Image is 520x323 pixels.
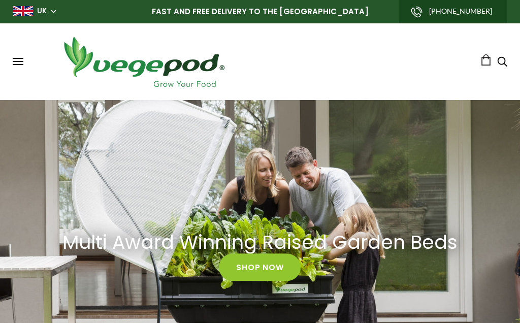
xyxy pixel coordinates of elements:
[37,6,47,16] a: UK
[219,254,301,281] a: Shop Now
[52,231,468,253] a: Multi Award Winning Raised Garden Beds
[55,34,233,90] img: Vegepod
[497,57,507,68] a: Search
[13,6,33,16] img: gb_large.png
